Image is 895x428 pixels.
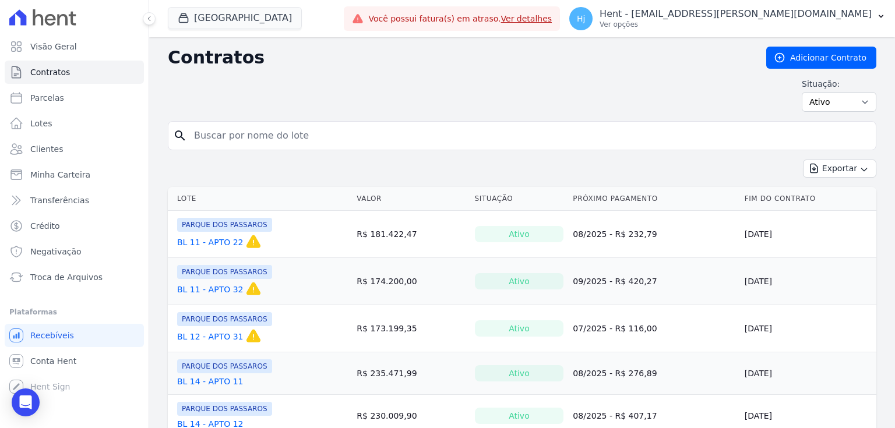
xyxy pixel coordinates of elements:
h2: Contratos [168,47,748,68]
td: [DATE] [740,211,876,258]
a: Adicionar Contrato [766,47,876,69]
a: BL 11 - APTO 32 [177,284,243,295]
div: Open Intercom Messenger [12,388,40,416]
a: 09/2025 - R$ 420,27 [573,277,657,286]
th: Próximo Pagamento [568,187,739,211]
span: Você possui fatura(s) em atraso. [368,13,552,25]
div: Ativo [475,408,564,424]
span: PARQUE DOS PASSAROS [177,218,272,232]
span: Minha Carteira [30,169,90,181]
a: Transferências [5,189,144,212]
span: Negativação [30,246,82,257]
button: Hj Hent - [EMAIL_ADDRESS][PERSON_NAME][DOMAIN_NAME] Ver opções [560,2,895,35]
a: Lotes [5,112,144,135]
td: R$ 235.471,99 [352,352,470,395]
a: Clientes [5,137,144,161]
span: Troca de Arquivos [30,271,103,283]
button: [GEOGRAPHIC_DATA] [168,7,302,29]
span: Clientes [30,143,63,155]
a: BL 14 - APTO 11 [177,376,243,387]
a: Parcelas [5,86,144,109]
i: search [173,129,187,143]
a: 08/2025 - R$ 276,89 [573,369,657,378]
span: Visão Geral [30,41,77,52]
a: 08/2025 - R$ 232,79 [573,229,657,239]
span: PARQUE DOS PASSAROS [177,265,272,279]
td: R$ 173.199,35 [352,305,470,352]
span: Recebíveis [30,330,74,341]
a: Conta Hent [5,349,144,373]
a: Contratos [5,61,144,84]
p: Ver opções [600,20,872,29]
label: Situação: [802,78,876,90]
span: Crédito [30,220,60,232]
div: Ativo [475,226,564,242]
span: PARQUE DOS PASSAROS [177,312,272,326]
div: Ativo [475,320,564,337]
td: R$ 181.422,47 [352,211,470,258]
a: BL 12 - APTO 31 [177,331,243,342]
span: Lotes [30,118,52,129]
a: Ver detalhes [501,14,552,23]
a: Troca de Arquivos [5,266,144,289]
button: Exportar [803,160,876,178]
a: Negativação [5,240,144,263]
span: Conta Hent [30,355,76,367]
td: [DATE] [740,352,876,395]
div: Ativo [475,365,564,381]
span: Parcelas [30,92,64,104]
span: PARQUE DOS PASSAROS [177,402,272,416]
th: Lote [168,187,352,211]
a: Visão Geral [5,35,144,58]
a: BL 11 - APTO 22 [177,236,243,248]
td: [DATE] [740,258,876,305]
div: Ativo [475,273,564,289]
a: 08/2025 - R$ 407,17 [573,411,657,420]
th: Valor [352,187,470,211]
p: Hent - [EMAIL_ADDRESS][PERSON_NAME][DOMAIN_NAME] [600,8,872,20]
a: 07/2025 - R$ 116,00 [573,324,657,333]
span: Transferências [30,194,89,206]
td: [DATE] [740,305,876,352]
a: Recebíveis [5,324,144,347]
span: Hj [577,15,585,23]
td: R$ 174.200,00 [352,258,470,305]
input: Buscar por nome do lote [187,124,871,147]
a: Minha Carteira [5,163,144,186]
th: Fim do Contrato [740,187,876,211]
span: PARQUE DOS PASSAROS [177,359,272,373]
span: Contratos [30,66,70,78]
th: Situação [470,187,569,211]
a: Crédito [5,214,144,238]
div: Plataformas [9,305,139,319]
